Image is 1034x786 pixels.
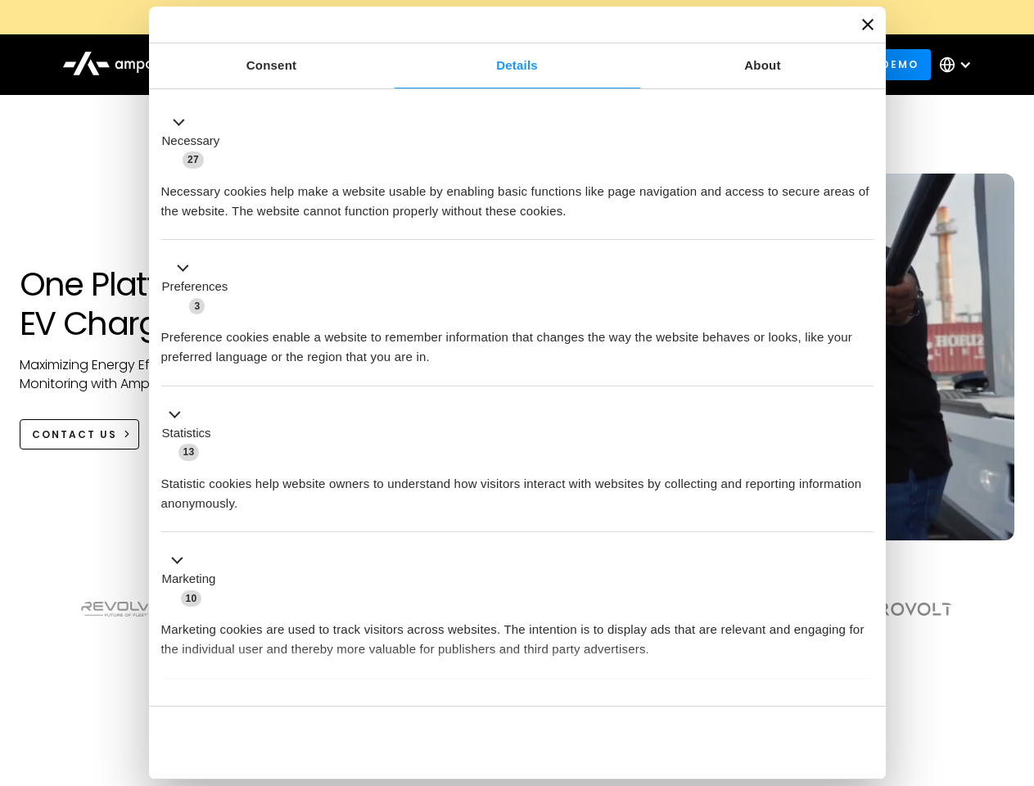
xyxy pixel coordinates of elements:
[162,278,228,296] label: Preferences
[20,264,330,343] h1: One Platform for EV Charging Hubs
[149,43,395,88] a: Consent
[20,419,140,449] a: CONTACT US
[395,43,640,88] a: Details
[270,699,286,716] span: 2
[161,404,221,462] button: Statistics (13)
[162,570,216,589] label: Marketing
[862,19,874,30] button: Close banner
[183,151,204,168] span: 27
[32,427,117,442] div: CONTACT US
[161,169,874,221] div: Necessary cookies help make a website usable by enabling basic functions like page navigation and...
[161,697,296,717] button: Unclassified (2)
[161,315,874,367] div: Preference cookies enable a website to remember information that changes the way the website beha...
[161,608,874,659] div: Marketing cookies are used to track visitors across websites. The intention is to display ads tha...
[162,424,211,443] label: Statistics
[189,298,205,314] span: 3
[856,603,953,616] img: Aerovolt Logo
[161,551,226,608] button: Marketing (10)
[149,8,886,26] a: New Webinars: Register to Upcoming WebinarsREGISTER HERE
[638,719,873,766] button: Okay
[20,356,330,393] p: Maximizing Energy Efficiency, Uptime, and 24/7 Monitoring with Ampcontrol Solutions
[161,462,874,513] div: Statistic cookies help website owners to understand how visitors interact with websites by collec...
[178,444,200,460] span: 13
[161,112,230,169] button: Necessary (27)
[181,590,202,607] span: 10
[640,43,886,88] a: About
[161,259,238,316] button: Preferences (3)
[162,132,220,151] label: Necessary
